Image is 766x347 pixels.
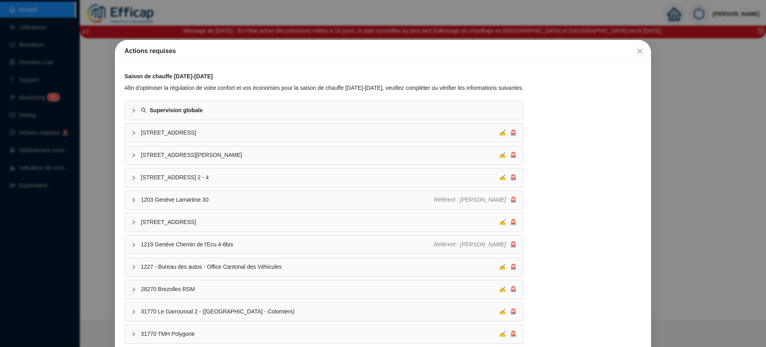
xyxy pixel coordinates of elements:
[131,198,136,202] span: collapsed
[124,73,213,79] strong: Saison de chauffe [DATE]-[DATE]
[131,175,136,180] span: collapsed
[499,263,517,271] div: 🚨
[141,151,499,159] span: [STREET_ADDRESS][PERSON_NAME]
[131,242,136,247] span: collapsed
[499,308,506,315] span: ✍
[434,196,506,203] span: Référent : [PERSON_NAME]
[131,332,136,337] span: collapsed
[125,258,523,276] div: 1227 - Bureau des autos - Office Cantonal des Véhicules✍🚨
[141,330,499,338] span: 31770 TMH Polygone
[499,152,506,158] span: ✍
[141,218,499,226] span: [STREET_ADDRESS]
[141,263,499,271] span: 1227 - Bureau des autos - Office Cantonal des Véhicules
[125,280,523,299] div: 28270 Brezolles RSM✍🚨
[434,196,517,204] div: 🚨
[434,241,506,248] span: Référent : [PERSON_NAME]
[131,265,136,270] span: collapsed
[634,48,646,54] span: Fermer
[125,169,523,187] div: [STREET_ADDRESS] 2 - 4✍🚨
[499,330,517,338] div: 🚨
[141,240,434,249] span: 1219 Genève Chemin de l'Ecu 4-8bis
[499,129,517,137] div: 🚨
[131,153,136,158] span: collapsed
[634,45,646,58] button: Close
[125,303,523,321] div: 31770 Le Garroussal 2 - ([GEOGRAPHIC_DATA] - Colomiers)✍🚨
[125,236,523,254] div: 1219 Genève Chemin de l'Ecu 4-8bisRéférent : [PERSON_NAME]🚨
[141,285,499,293] span: 28270 Brezolles RSM
[131,287,136,292] span: collapsed
[499,285,517,293] div: 🚨
[499,219,506,225] span: ✍
[125,101,523,120] div: Supervision globale
[499,307,517,316] div: 🚨
[499,174,506,180] span: ✍
[124,84,523,92] div: Afin d'optimiser la régulation de votre confort et vos économies pour la saison de chauffe [DATE]...
[125,191,523,209] div: 1203 Genève Lamartine 30Référent : [PERSON_NAME]🚨
[434,240,517,249] div: 🚨
[141,173,499,182] span: [STREET_ADDRESS] 2 - 4
[499,331,506,337] span: ✍
[141,129,499,137] span: [STREET_ADDRESS]
[131,108,136,113] span: collapsed
[125,124,523,142] div: [STREET_ADDRESS]✍🚨
[141,196,434,204] span: 1203 Genève Lamartine 30
[499,173,517,182] div: 🚨
[125,325,523,343] div: 31770 TMH Polygone✍🚨
[499,218,517,226] div: 🚨
[125,146,523,165] div: [STREET_ADDRESS][PERSON_NAME]✍🚨
[131,131,136,135] span: collapsed
[150,107,203,113] strong: Supervision globale
[141,107,146,113] span: search
[141,307,499,316] span: 31770 Le Garroussal 2 - ([GEOGRAPHIC_DATA] - Colomiers)
[499,264,506,270] span: ✍
[125,213,523,232] div: [STREET_ADDRESS]✍🚨
[131,309,136,314] span: collapsed
[131,220,136,225] span: collapsed
[124,46,642,56] div: Actions requises
[637,48,643,54] span: close
[499,129,506,136] span: ✍
[499,151,517,159] div: 🚨
[499,286,506,292] span: ✍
